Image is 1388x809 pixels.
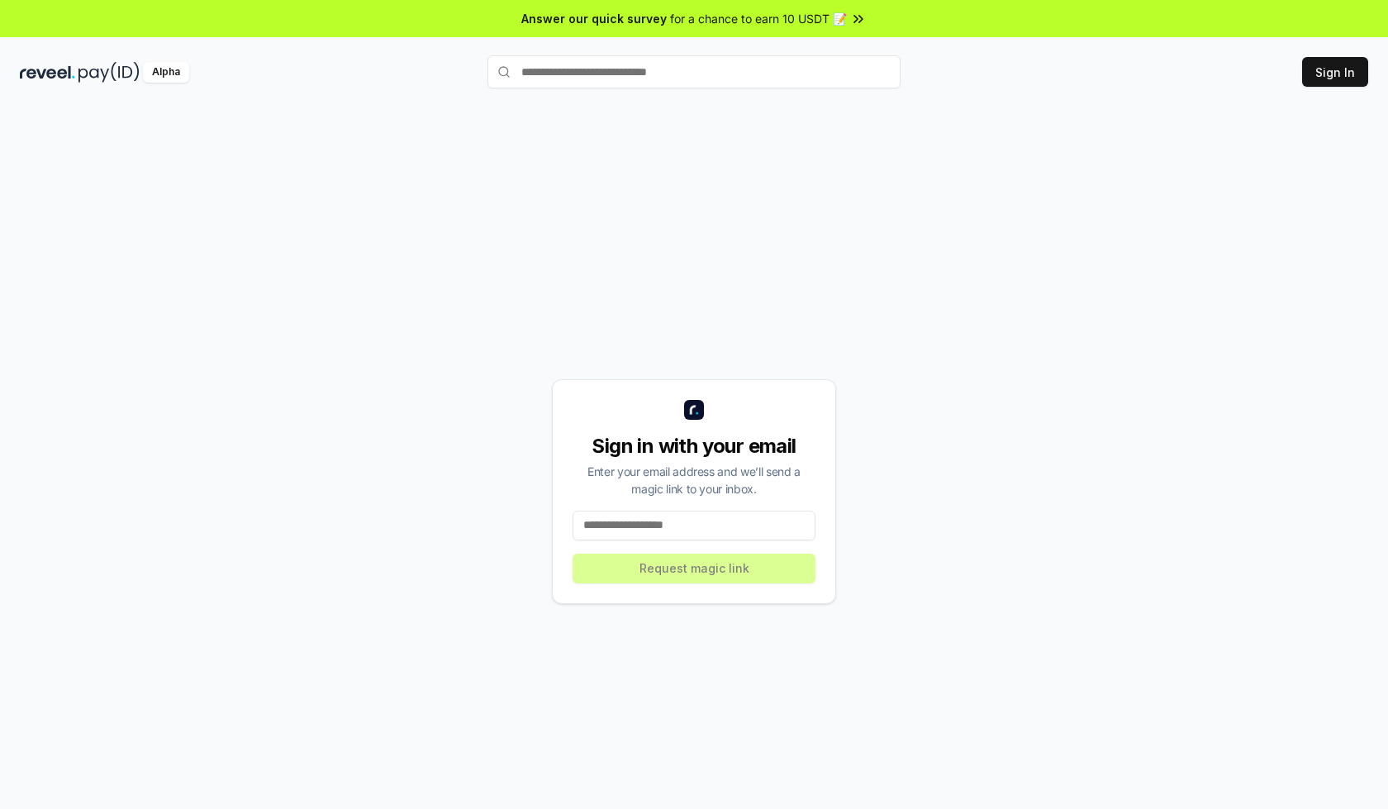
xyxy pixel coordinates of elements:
[521,10,667,27] span: Answer our quick survey
[143,62,189,83] div: Alpha
[1302,57,1368,87] button: Sign In
[573,433,815,459] div: Sign in with your email
[684,400,704,420] img: logo_small
[20,62,75,83] img: reveel_dark
[573,463,815,497] div: Enter your email address and we’ll send a magic link to your inbox.
[78,62,140,83] img: pay_id
[670,10,847,27] span: for a chance to earn 10 USDT 📝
